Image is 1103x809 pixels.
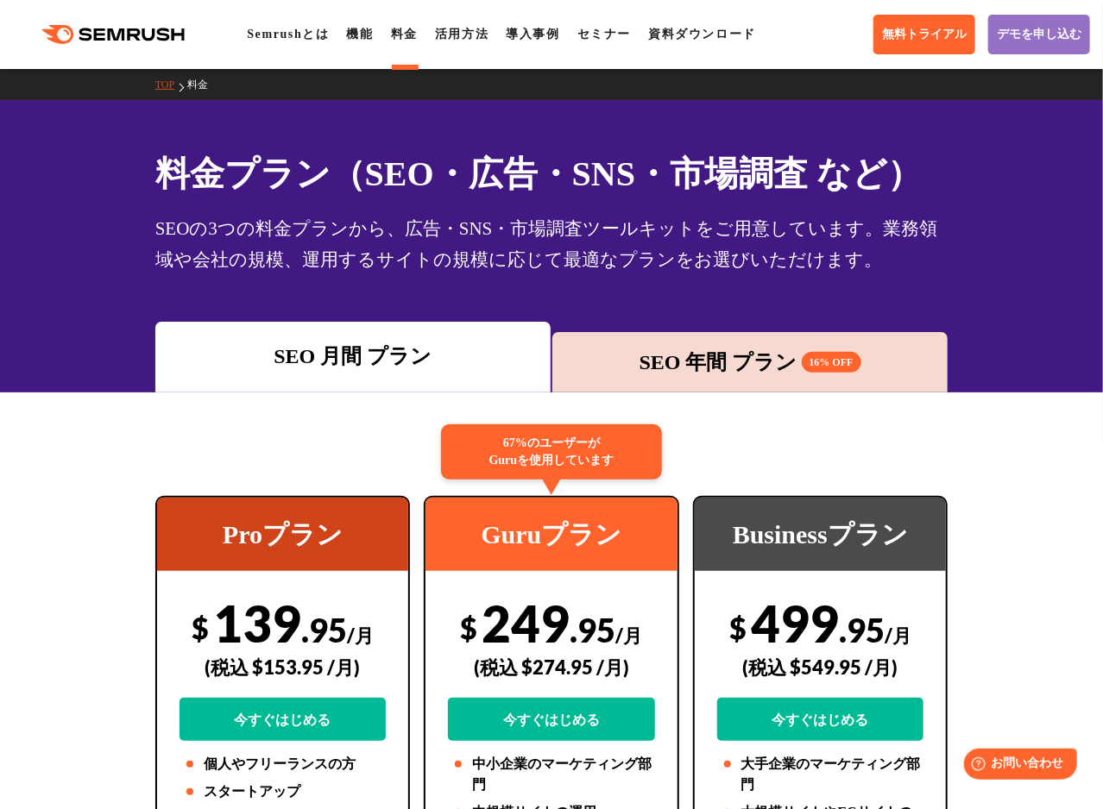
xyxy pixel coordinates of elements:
[695,498,946,571] div: Businessプラン
[155,78,187,91] a: TOP
[717,754,923,795] li: 大手企業のマーケティング部門
[648,28,756,41] a: 資料ダウンロード
[873,15,975,54] a: 無料トライアル
[441,424,662,480] div: 67%のユーザーが Guruを使用しています
[391,28,418,41] a: 料金
[448,593,654,741] div: 249
[180,593,386,741] div: 139
[192,610,209,645] span: $
[949,742,1084,790] iframe: Help widget launcher
[448,698,654,741] a: 今すぐはじめる
[164,341,542,372] div: SEO 月間 プラン
[187,78,221,91] a: 料金
[717,698,923,741] a: 今すぐはじめる
[347,28,374,41] a: 機能
[347,624,374,647] span: /月
[506,28,559,41] a: 導入事例
[729,610,747,645] span: $
[988,15,1090,54] a: デモを申し込む
[717,593,923,741] div: 499
[839,610,885,649] span: .95
[157,498,408,571] div: Proプラン
[615,624,642,647] span: /月
[180,754,386,775] li: 個人やフリーランスの方
[570,610,615,649] span: .95
[247,28,329,41] a: Semrushとは
[460,610,477,645] span: $
[301,610,347,649] span: .95
[155,148,949,199] h1: 料金プラン（SEO・広告・SNS・市場調査 など）
[885,624,911,647] span: /月
[155,213,949,275] div: SEOの3つの料金プランから、広告・SNS・市場調査ツールキットをご用意しています。業務領域や会社の規模、運用するサイトの規模に応じて最適なプランをお選びいただけます。
[180,781,386,802] li: スタートアップ
[802,352,861,373] span: 16% OFF
[180,637,386,698] div: (税込 $153.95 /月)
[448,754,654,795] li: 中小企業のマーケティング部門
[717,637,923,698] div: (税込 $549.95 /月)
[448,637,654,698] div: (税込 $274.95 /月)
[435,28,488,41] a: 活用方法
[561,347,939,378] div: SEO 年間 プラン
[180,698,386,741] a: 今すぐはじめる
[997,27,1081,42] span: デモを申し込む
[577,28,631,41] a: セミナー
[882,27,967,42] span: 無料トライアル
[425,498,677,571] div: Guruプラン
